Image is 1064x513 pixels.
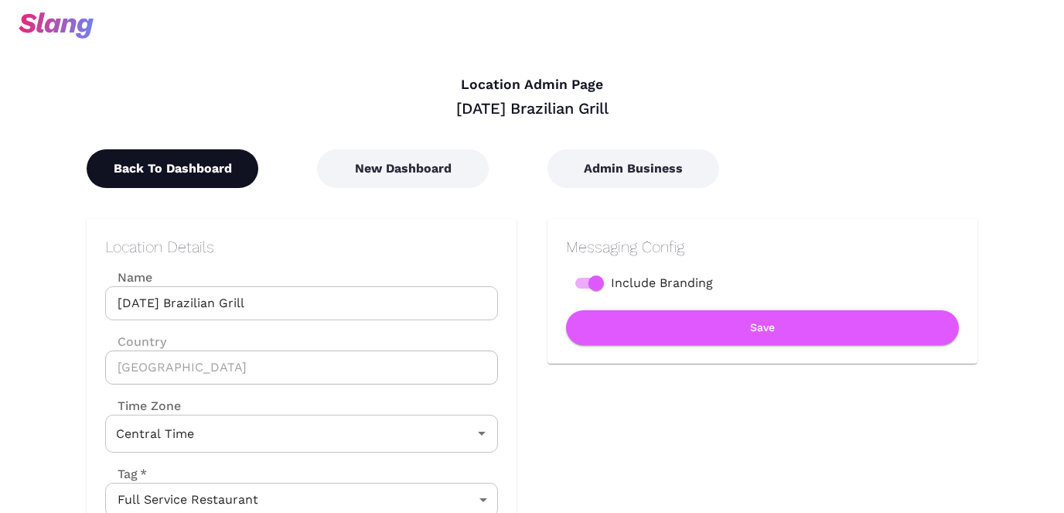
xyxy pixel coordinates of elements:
button: Admin Business [547,149,719,188]
div: [DATE] Brazilian Grill [87,98,977,118]
button: Save [566,310,959,345]
span: Include Branding [611,274,713,292]
label: Time Zone [105,397,498,415]
button: New Dashboard [317,149,489,188]
button: Back To Dashboard [87,149,258,188]
label: Name [105,268,498,286]
a: New Dashboard [317,161,489,176]
h4: Location Admin Page [87,77,977,94]
button: Open [471,422,493,444]
label: Country [105,333,498,351]
a: Back To Dashboard [87,161,258,176]
h2: Location Details [105,238,498,256]
h2: Messaging Config [566,238,959,256]
label: Tag [105,465,147,483]
a: Admin Business [547,161,719,176]
img: svg+xml;base64,PHN2ZyB3aWR0aD0iOTciIGhlaWdodD0iMzQiIHZpZXdCb3g9IjAgMCA5NyAzNCIgZmlsbD0ibm9uZSIgeG... [19,12,94,39]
